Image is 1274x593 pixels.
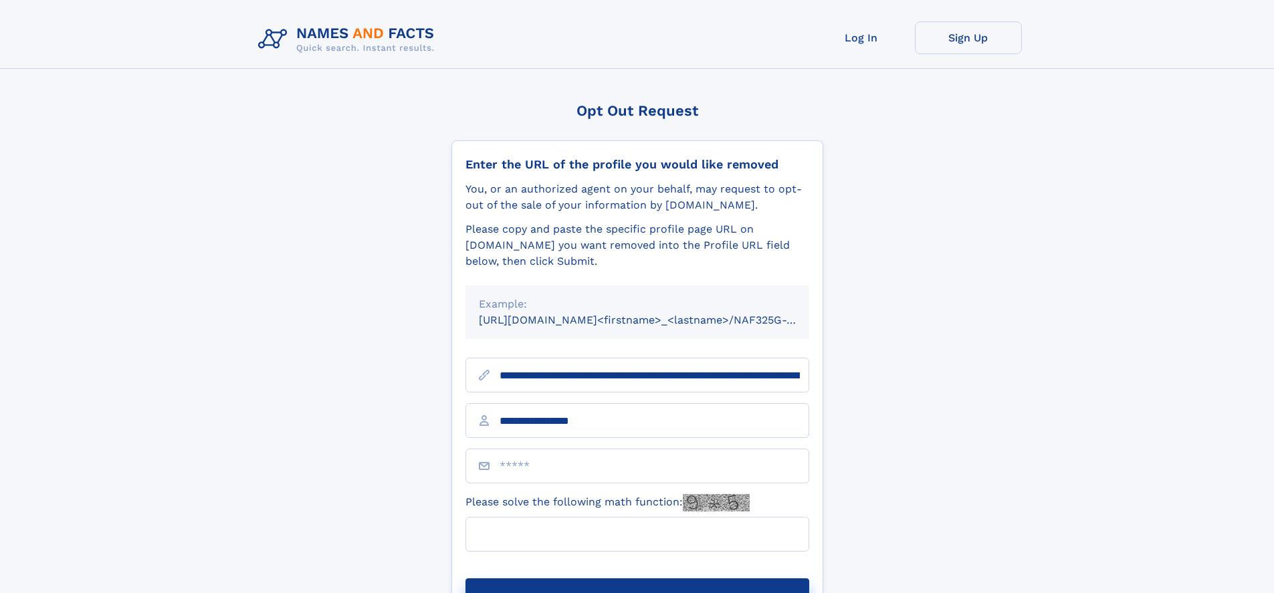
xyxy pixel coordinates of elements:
label: Please solve the following math function: [465,494,750,511]
div: Example: [479,296,796,312]
div: Enter the URL of the profile you would like removed [465,157,809,172]
div: Please copy and paste the specific profile page URL on [DOMAIN_NAME] you want removed into the Pr... [465,221,809,269]
img: Logo Names and Facts [253,21,445,57]
div: Opt Out Request [451,102,823,119]
div: You, or an authorized agent on your behalf, may request to opt-out of the sale of your informatio... [465,181,809,213]
a: Log In [808,21,915,54]
small: [URL][DOMAIN_NAME]<firstname>_<lastname>/NAF325G-xxxxxxxx [479,314,835,326]
a: Sign Up [915,21,1022,54]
